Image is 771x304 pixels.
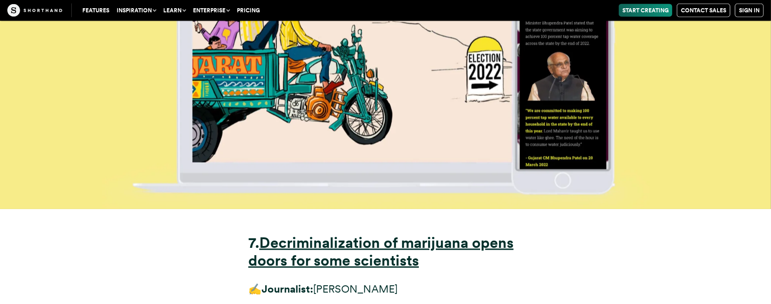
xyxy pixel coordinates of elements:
[189,4,233,17] button: Enterprise
[113,4,160,17] button: Inspiration
[735,4,764,17] a: Sign in
[233,4,263,17] a: Pricing
[677,4,730,17] a: Contact Sales
[248,280,523,298] p: ✍️ [PERSON_NAME]
[160,4,189,17] button: Learn
[248,234,514,269] a: Decriminalization of marijuana opens doors for some scientists
[7,4,62,17] img: The Craft
[262,283,313,295] strong: Journalist:
[79,4,113,17] a: Features
[248,234,259,252] strong: 7.
[619,4,672,17] a: Start Creating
